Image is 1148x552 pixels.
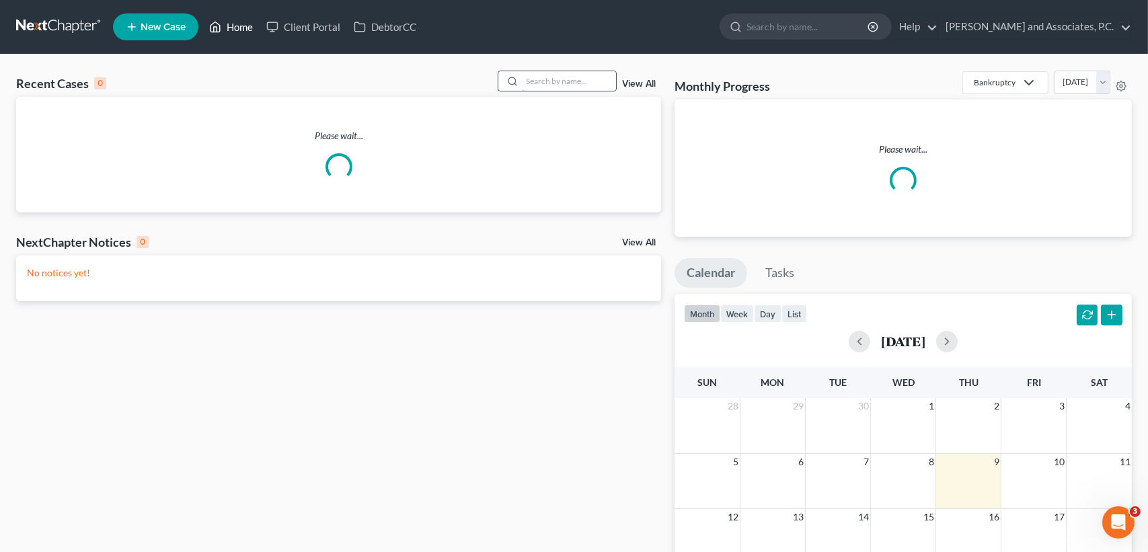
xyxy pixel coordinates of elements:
[754,305,781,323] button: day
[1102,506,1135,539] iframe: Intercom live chat
[829,377,847,388] span: Tue
[974,77,1016,88] div: Bankruptcy
[881,334,925,348] h2: [DATE]
[857,398,870,414] span: 30
[726,509,740,525] span: 12
[797,454,805,470] span: 6
[16,234,149,250] div: NextChapter Notices
[993,454,1001,470] span: 9
[522,71,616,91] input: Search by name...
[622,79,656,89] a: View All
[1130,506,1141,517] span: 3
[1053,454,1066,470] span: 10
[1124,398,1132,414] span: 4
[202,15,260,39] a: Home
[16,129,661,143] p: Please wait...
[959,377,979,388] span: Thu
[347,15,423,39] a: DebtorCC
[1118,454,1132,470] span: 11
[927,398,935,414] span: 1
[922,509,935,525] span: 15
[892,377,915,388] span: Wed
[94,77,106,89] div: 0
[137,236,149,248] div: 0
[732,454,740,470] span: 5
[747,14,870,39] input: Search by name...
[1027,377,1041,388] span: Fri
[726,398,740,414] span: 28
[993,398,1001,414] span: 2
[792,398,805,414] span: 29
[857,509,870,525] span: 14
[1053,509,1066,525] span: 17
[862,454,870,470] span: 7
[720,305,754,323] button: week
[260,15,347,39] a: Client Portal
[753,258,806,288] a: Tasks
[939,15,1131,39] a: [PERSON_NAME] and Associates, P.C.
[141,22,186,32] span: New Case
[892,15,937,39] a: Help
[622,238,656,247] a: View All
[16,75,106,91] div: Recent Cases
[697,377,717,388] span: Sun
[675,78,770,94] h3: Monthly Progress
[792,509,805,525] span: 13
[927,454,935,470] span: 8
[685,143,1121,156] p: Please wait...
[987,509,1001,525] span: 16
[1058,398,1066,414] span: 3
[684,305,720,323] button: month
[761,377,785,388] span: Mon
[27,266,650,280] p: No notices yet!
[675,258,747,288] a: Calendar
[1091,377,1108,388] span: Sat
[781,305,807,323] button: list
